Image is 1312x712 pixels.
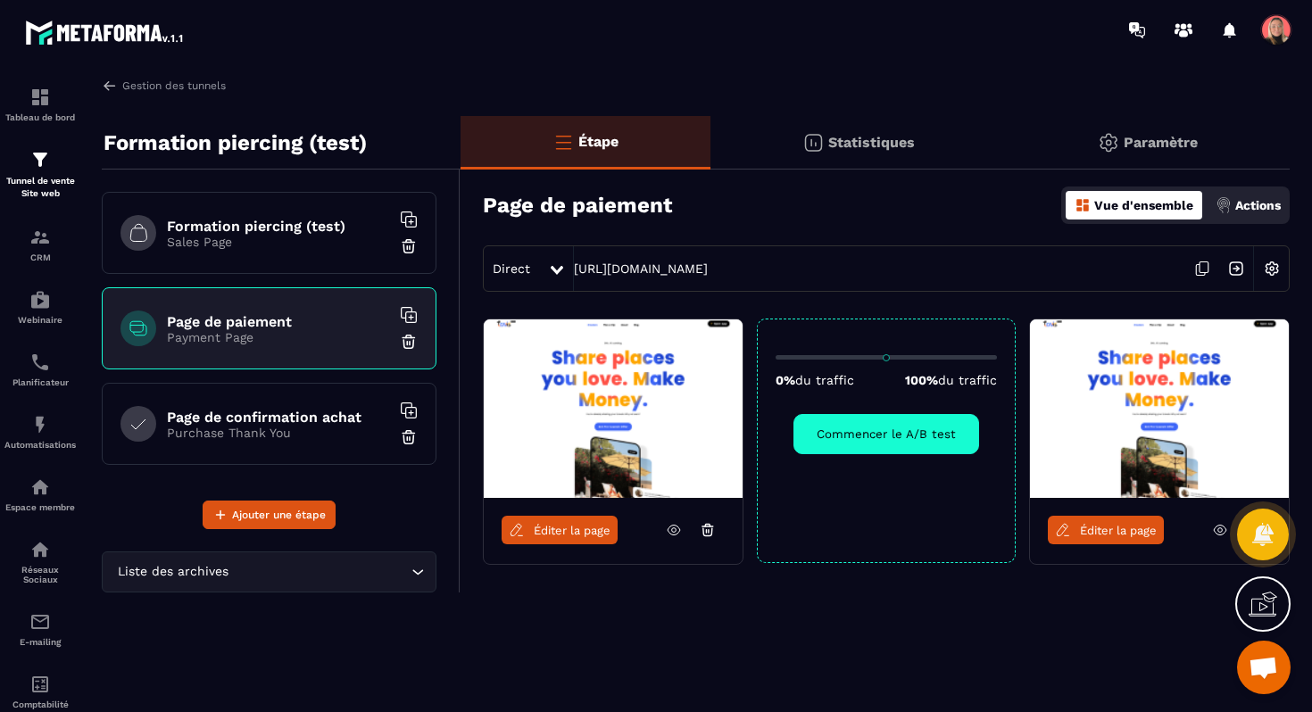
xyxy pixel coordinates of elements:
[4,276,76,338] a: automationsautomationsWebinaire
[4,463,76,526] a: automationsautomationsEspace membre
[1094,198,1193,212] p: Vue d'ensemble
[25,16,186,48] img: logo
[4,315,76,325] p: Webinaire
[29,352,51,373] img: scheduler
[828,134,915,151] p: Statistiques
[232,562,407,582] input: Search for option
[29,476,51,498] img: automations
[1235,198,1281,212] p: Actions
[1255,252,1289,286] img: setting-w.858f3a88.svg
[29,149,51,170] img: formation
[102,78,226,94] a: Gestion des tunnels
[1124,134,1198,151] p: Paramètre
[4,213,76,276] a: formationformationCRM
[578,133,619,150] p: Étape
[400,428,418,446] img: trash
[4,700,76,709] p: Comptabilité
[400,237,418,255] img: trash
[29,414,51,435] img: automations
[793,414,979,454] button: Commencer le A/B test
[29,87,51,108] img: formation
[4,136,76,213] a: formationformationTunnel de vente Site web
[4,565,76,584] p: Réseaux Sociaux
[102,551,436,592] div: Search for option
[776,373,854,387] p: 0%
[29,227,51,248] img: formation
[167,235,390,249] p: Sales Page
[1048,516,1164,544] a: Éditer la page
[167,409,390,426] h6: Page de confirmation achat
[4,598,76,660] a: emailemailE-mailing
[4,637,76,647] p: E-mailing
[484,319,743,498] img: image
[4,502,76,512] p: Espace membre
[1098,132,1119,153] img: setting-gr.5f69749f.svg
[552,131,574,153] img: bars-o.4a397970.svg
[203,501,336,529] button: Ajouter une étape
[167,426,390,440] p: Purchase Thank You
[232,506,326,524] span: Ajouter une étape
[104,125,367,161] p: Formation piercing (test)
[4,253,76,262] p: CRM
[502,516,618,544] a: Éditer la page
[905,373,997,387] p: 100%
[4,440,76,450] p: Automatisations
[483,193,672,218] h3: Page de paiement
[1075,197,1091,213] img: dashboard-orange.40269519.svg
[534,524,610,537] span: Éditer la page
[102,78,118,94] img: arrow
[29,289,51,310] img: automations
[167,313,390,330] h6: Page de paiement
[4,112,76,122] p: Tableau de bord
[4,401,76,463] a: automationsautomationsAutomatisations
[493,261,530,276] span: Direct
[29,539,51,560] img: social-network
[1237,641,1291,694] div: Ouvrir le chat
[1030,319,1289,498] img: image
[1219,252,1253,286] img: arrow-next.bcc2205e.svg
[113,562,232,582] span: Liste des archives
[574,261,708,276] a: [URL][DOMAIN_NAME]
[1080,524,1157,537] span: Éditer la page
[938,373,997,387] span: du traffic
[4,73,76,136] a: formationformationTableau de bord
[4,377,76,387] p: Planificateur
[1216,197,1232,213] img: actions.d6e523a2.png
[29,674,51,695] img: accountant
[802,132,824,153] img: stats.20deebd0.svg
[4,338,76,401] a: schedulerschedulerPlanificateur
[4,526,76,598] a: social-networksocial-networkRéseaux Sociaux
[400,333,418,351] img: trash
[795,373,854,387] span: du traffic
[167,218,390,235] h6: Formation piercing (test)
[29,611,51,633] img: email
[167,330,390,344] p: Payment Page
[4,175,76,200] p: Tunnel de vente Site web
